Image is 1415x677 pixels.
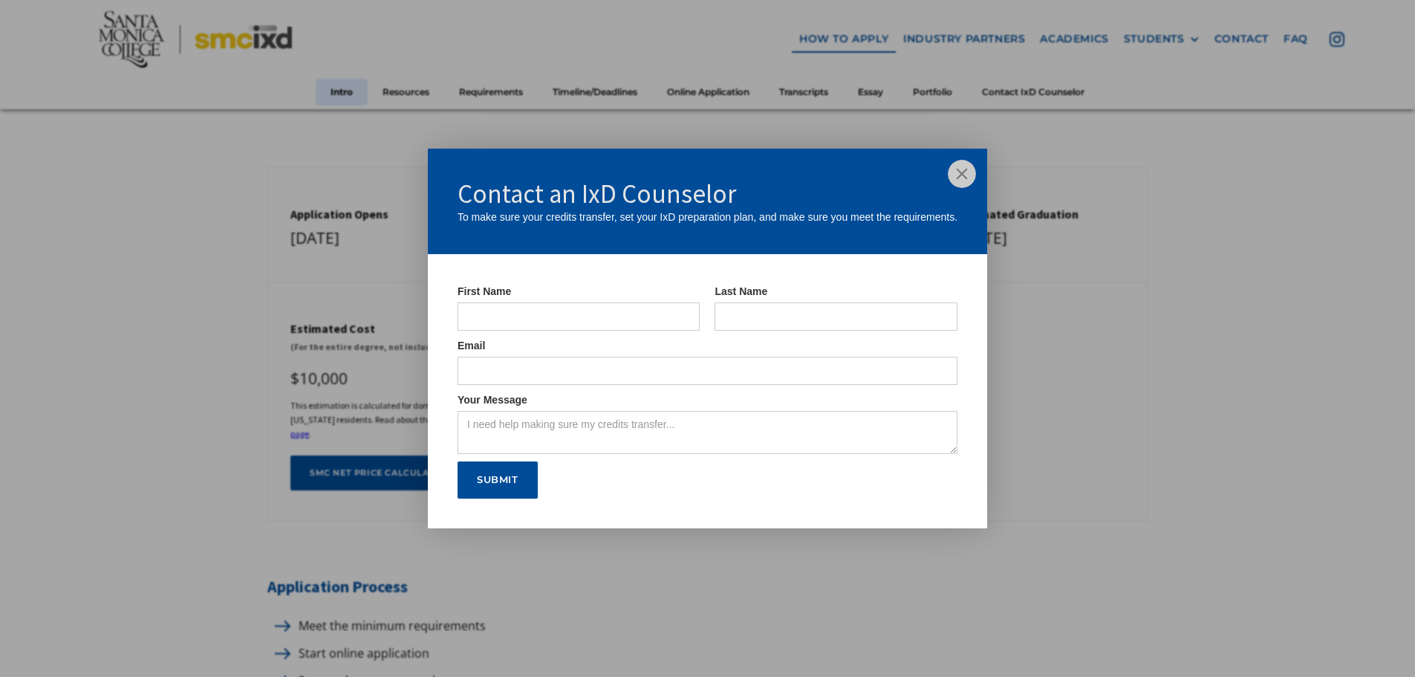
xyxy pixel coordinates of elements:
label: First Name [458,284,700,299]
form: IxD Counselor Form [428,254,987,528]
label: Your Message [458,392,957,407]
input: Submit [458,461,538,499]
label: Email [458,338,957,353]
h1: Contact an IxD Counselor [458,178,957,210]
div: To make sure your credits transfer, set your IxD preparation plan, and make sure you meet the req... [458,210,957,224]
label: Last Name [715,284,957,299]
